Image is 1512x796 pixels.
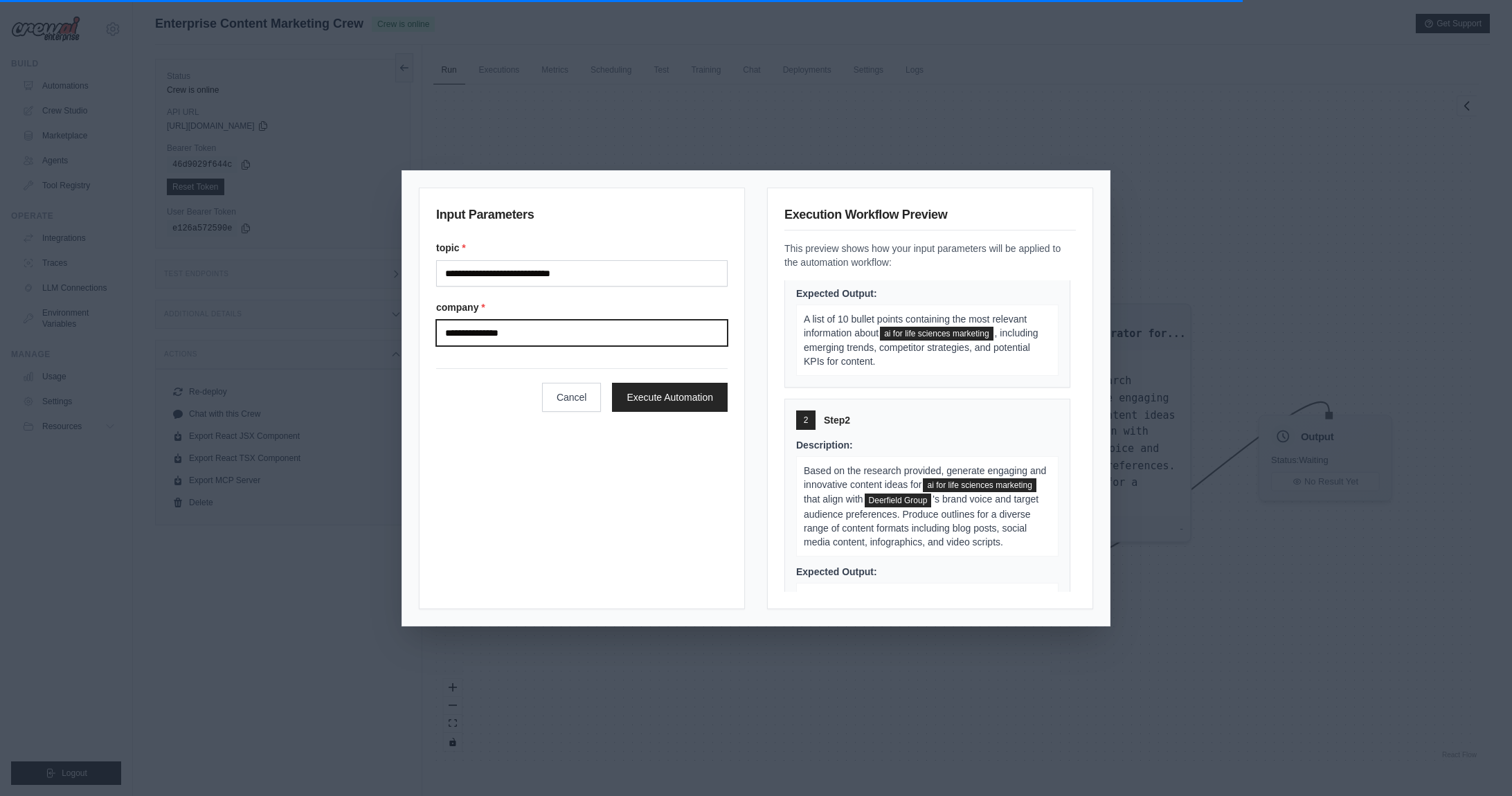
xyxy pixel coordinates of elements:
[784,242,1076,269] p: This preview shows how your input parameters will be applied to the automation workflow:
[436,205,728,230] h3: Input Parameters
[612,383,728,412] button: Execute Automation
[796,566,877,577] span: Expected Output:
[436,241,728,255] label: topic
[804,327,1038,367] span: , including emerging trends, competitor strategies, and potential KPIs for content.
[804,494,863,505] span: that align with
[865,494,932,507] span: company
[804,465,1046,490] span: Based on the research provided, generate engaging and innovative content ideas for
[804,415,809,426] span: 2
[880,327,993,341] span: topic
[824,413,850,427] span: Step 2
[923,478,1036,492] span: topic
[436,300,728,314] label: company
[804,314,1027,338] span: A list of 10 bullet points containing the most relevant information about
[804,494,1038,547] span: 's brand voice and target audience preferences. Produce outlines for a diverse range of content f...
[796,288,877,299] span: Expected Output:
[784,205,1076,230] h3: Execution Workflow Preview
[796,440,853,451] span: Description:
[542,383,602,412] button: Cancel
